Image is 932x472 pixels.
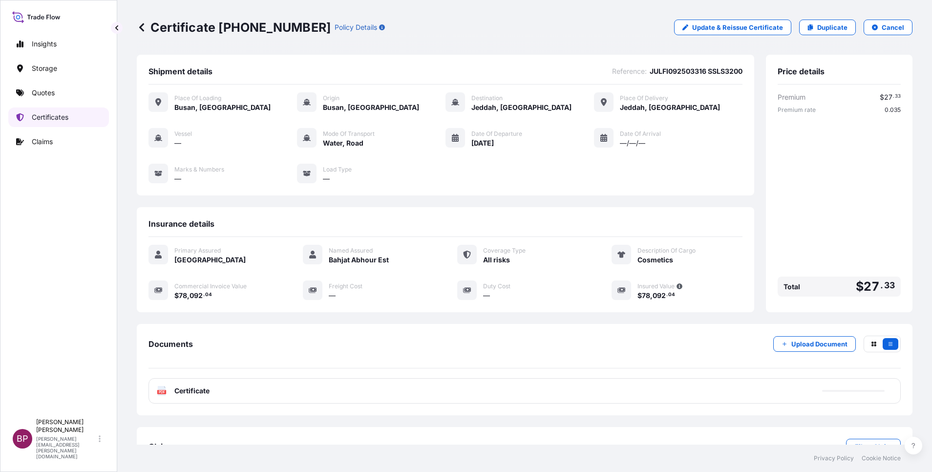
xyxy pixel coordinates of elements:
span: , [650,292,653,299]
span: 0.035 [885,106,901,114]
span: Busan, [GEOGRAPHIC_DATA] [174,103,271,112]
a: Privacy Policy [814,454,854,462]
span: 78 [179,292,187,299]
span: JULFI092503316 SSLS3200 [650,66,742,76]
span: 33 [884,282,895,288]
span: . [203,293,205,297]
span: . [880,282,883,288]
p: Upload Document [791,339,847,349]
span: — [483,291,490,300]
span: — [174,174,181,184]
span: Coverage Type [483,247,526,255]
span: Shipment details [148,66,212,76]
span: Named Assured [329,247,373,255]
span: Date of Arrival [620,130,661,138]
span: 33 [895,95,901,98]
p: Update & Reissue Certificate [692,22,783,32]
a: Insights [8,34,109,54]
p: [PERSON_NAME] [PERSON_NAME] [36,418,97,434]
p: Certificates [32,112,68,122]
span: Insured Value [637,282,675,290]
span: Load Type [323,166,352,173]
p: Quotes [32,88,55,98]
p: Duplicate [817,22,847,32]
span: — [323,174,330,184]
span: $ [880,94,884,101]
span: Marks & Numbers [174,166,224,173]
span: Certificate [174,386,210,396]
span: Water, Road [323,138,363,148]
span: Destination [471,94,503,102]
span: Origin [323,94,339,102]
span: BP [17,434,28,444]
span: Jeddah, [GEOGRAPHIC_DATA] [620,103,720,112]
a: Quotes [8,83,109,103]
span: Date of Departure [471,130,522,138]
span: 78 [642,292,650,299]
a: Cookie Notice [862,454,901,462]
a: Certificates [8,107,109,127]
span: Total [784,282,800,292]
span: Place of Delivery [620,94,668,102]
a: Duplicate [799,20,856,35]
span: Jeddah, [GEOGRAPHIC_DATA] [471,103,572,112]
span: 04 [668,293,675,297]
a: Claims [8,132,109,151]
p: Claims [32,137,53,147]
button: Upload Document [773,336,856,352]
span: Reference : [612,66,647,76]
p: [PERSON_NAME][EMAIL_ADDRESS][PERSON_NAME][DOMAIN_NAME] [36,436,97,459]
span: . [666,293,668,297]
span: Vessel [174,130,192,138]
span: Price details [778,66,825,76]
p: Cancel [882,22,904,32]
button: Cancel [864,20,912,35]
span: Premium rate [778,106,816,114]
span: Mode of Transport [323,130,375,138]
span: All risks [483,255,510,265]
span: Commercial Invoice Value [174,282,247,290]
span: Busan, [GEOGRAPHIC_DATA] [323,103,419,112]
span: 092 [653,292,666,299]
span: —/—/— [620,138,645,148]
p: Storage [32,64,57,73]
span: 27 [864,280,879,293]
span: Premium [778,92,805,102]
span: Description Of Cargo [637,247,696,255]
p: Policy Details [335,22,377,32]
span: Primary Assured [174,247,221,255]
span: 04 [205,293,212,297]
span: $ [637,292,642,299]
span: 27 [884,94,892,101]
span: [DATE] [471,138,494,148]
p: Insights [32,39,57,49]
a: File a Claim [846,439,901,454]
p: File a Claim [855,442,892,451]
p: Certificate [PHONE_NUMBER] [137,20,331,35]
span: — [174,138,181,148]
span: Bahjat Abhour Est [329,255,389,265]
span: Documents [148,339,193,349]
a: Update & Reissue Certificate [674,20,791,35]
span: Insurance details [148,219,214,229]
text: PDF [159,390,165,394]
span: Cosmetics [637,255,673,265]
span: $ [856,280,864,293]
span: , [187,292,190,299]
span: Claims [148,442,174,451]
span: . [893,95,894,98]
span: Freight Cost [329,282,362,290]
span: — [329,291,336,300]
span: 092 [190,292,203,299]
span: [GEOGRAPHIC_DATA] [174,255,246,265]
span: Place of Loading [174,94,221,102]
span: Duty Cost [483,282,510,290]
span: $ [174,292,179,299]
a: Storage [8,59,109,78]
